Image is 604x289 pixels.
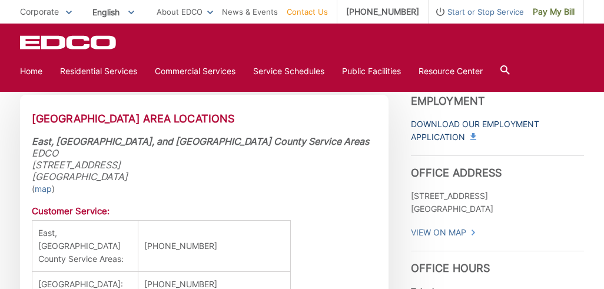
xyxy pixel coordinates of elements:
[32,112,377,125] h2: [GEOGRAPHIC_DATA] Area Locations
[287,5,328,18] a: Contact Us
[20,35,118,49] a: EDCD logo. Return to the homepage.
[419,65,483,78] a: Resource Center
[411,190,584,215] p: [STREET_ADDRESS] [GEOGRAPHIC_DATA]
[253,65,324,78] a: Service Schedules
[32,135,369,147] strong: East, [GEOGRAPHIC_DATA], and [GEOGRAPHIC_DATA] County Service Areas
[60,65,137,78] a: Residential Services
[155,65,235,78] a: Commercial Services
[411,95,584,108] h3: Employment
[411,118,584,144] a: Download Our Employment Application
[342,65,401,78] a: Public Facilities
[32,206,377,217] h4: Customer Service:
[20,65,42,78] a: Home
[533,5,575,18] span: Pay My Bill
[138,221,290,272] td: [PHONE_NUMBER]
[157,5,213,18] a: About EDCO
[411,226,476,239] a: View On Map
[32,135,377,182] address: EDCO [STREET_ADDRESS] [GEOGRAPHIC_DATA]
[32,182,377,195] p: ( )
[84,2,143,22] span: English
[222,5,278,18] a: News & Events
[20,6,59,16] span: Corporate
[411,251,584,275] h3: Office Hours
[32,221,138,272] td: East, [GEOGRAPHIC_DATA] County Service Areas:
[411,155,584,180] h3: Office Address
[35,182,52,195] a: map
